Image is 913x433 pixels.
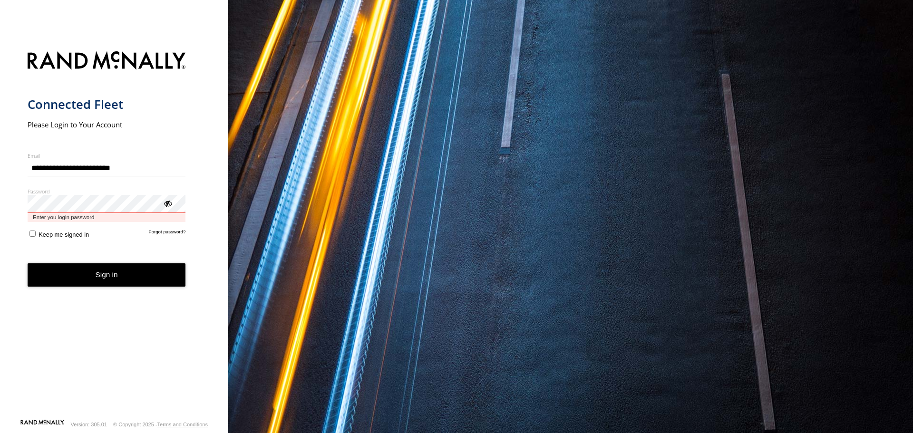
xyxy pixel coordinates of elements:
div: Version: 305.01 [71,422,107,427]
button: Sign in [28,263,186,287]
label: Email [28,152,186,159]
div: © Copyright 2025 - [113,422,208,427]
form: main [28,46,201,419]
img: Rand McNally [28,49,186,74]
div: ViewPassword [163,198,172,208]
h1: Connected Fleet [28,96,186,112]
a: Visit our Website [20,420,64,429]
input: Keep me signed in [29,231,36,237]
span: Keep me signed in [39,231,89,238]
a: Terms and Conditions [157,422,208,427]
label: Password [28,188,186,195]
span: Enter you login password [28,213,186,222]
a: Forgot password? [149,229,186,238]
h2: Please Login to Your Account [28,120,186,129]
